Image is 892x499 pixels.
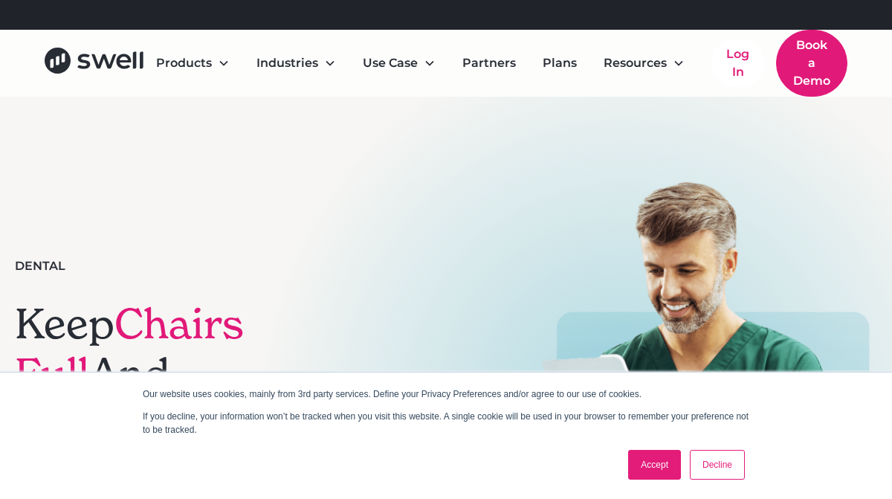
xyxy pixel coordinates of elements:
[15,257,65,275] div: Dental
[363,54,418,72] div: Use Case
[604,54,667,72] div: Resources
[592,48,697,78] div: Resources
[628,450,681,480] a: Accept
[450,48,528,78] a: Partners
[245,48,348,78] div: Industries
[351,48,447,78] div: Use Case
[776,30,847,97] a: Book a Demo
[144,48,242,78] div: Products
[531,48,589,78] a: Plans
[711,39,764,87] a: Log In
[143,387,749,401] p: Our website uses cookies, mainly from 3rd party services. Define your Privacy Preferences and/or ...
[143,410,749,437] p: If you decline, your information won’t be tracked when you visit this website. A single cookie wi...
[156,54,212,72] div: Products
[256,54,318,72] div: Industries
[690,450,745,480] a: Decline
[15,297,244,400] span: Chairs Full
[15,299,375,449] h1: Keep And Employees Happy
[45,48,144,79] a: home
